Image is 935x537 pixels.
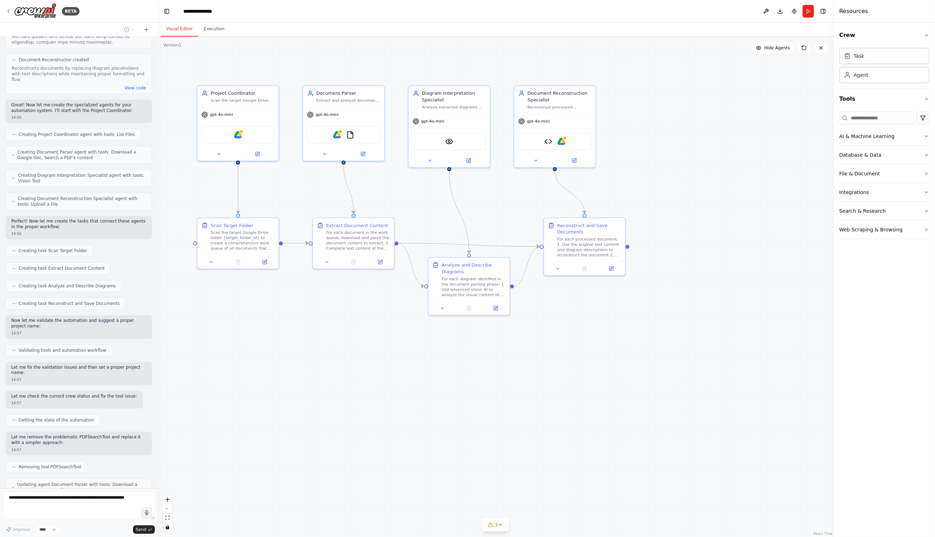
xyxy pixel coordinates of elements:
[839,127,929,145] button: AI & Machine Learning
[239,150,276,158] button: Open in side panel
[19,464,81,470] span: Removing tool PDFSearchTool
[326,230,390,251] div: For each document in the work queue, download and parse the document content to extract: 1. Compl...
[19,283,116,289] span: Creating task Analyze and Describe Diagrams
[11,318,146,329] p: Now let me validate the automation and suggest a proper project name:
[556,157,593,165] button: Open in side panel
[422,105,486,110] div: Analyze extracted diagrams using advanced vision AI to create detailed, context-aware textual des...
[450,157,487,165] button: Open in side panel
[163,42,182,48] div: Version 1
[11,219,146,230] p: Perfect! Now let me create the tasks that connect these agents in the proper workflow:
[234,131,242,139] img: Google Drive
[11,435,146,445] p: Let me remove the problematic PDFSearchTool and replace it with a simpler approach:
[422,90,486,103] div: Diagram Interpretation Specialist
[514,85,596,168] div: Document Reconstruction SpecialistReconstruct processed documents by replacing diagrams with thei...
[442,262,506,275] div: Analyze and Describe Diagrams
[854,71,868,79] div: Agent
[340,164,357,213] g: Edge from ffa11040-1890-4e9f-aff8-c204cd769de8 to 4d25d1ce-3084-49b7-8c21-7a5bf934a18a
[11,102,146,113] p: Great! Now let me create the specialized agents for your automation system. I'll start with the P...
[18,173,146,184] span: Creating Diagram Interpretation Specialist agent with tools: Vision Tool
[557,237,621,258] div: For each processed document: 1. Use the original text content and diagram descriptions to reconst...
[11,394,137,399] p: Let me check the current crew status and fix the tool issue:
[11,331,146,336] div: 14:57
[162,6,172,16] button: Hide left sidebar
[13,527,30,532] span: Improve
[121,25,138,34] button: Switch to previous chat
[12,65,146,82] div: Reconstructs documents by replacing diagram placeholders with text descriptions while maintaining...
[11,365,146,376] p: Let me fix the validation issues and then set a proper project name:
[839,109,929,245] div: Tools
[133,525,155,534] button: Send
[839,202,929,220] button: Search & Research
[839,164,929,183] button: File & Document
[551,171,588,214] g: Edge from 0d11cdad-e53e-4296-b221-a6ff66bed2d7 to f052933f-fbb7-4e36-ac30-cb147b59437d
[839,45,929,89] div: Crew
[316,112,339,117] span: gpt-4o-mini
[17,149,146,161] span: Creating Document Parser agent with tools: Download a Google Doc, Search a PDF's content
[19,417,94,423] span: Getting the state of the automation
[527,119,550,124] span: gpt-4o-mini
[141,507,152,518] button: Click to speak your automation idea
[839,183,929,201] button: Integrations
[428,257,510,316] div: Analyze and Describe DiagramsFor each diagram identified in the document parsing phase: 1. Use ad...
[253,258,276,266] button: Open in side panel
[399,240,539,250] g: Edge from 4d25d1ce-3084-49b7-8c21-7a5bf934a18a to f052933f-fbb7-4e36-ac30-cb147b59437d
[316,98,380,103] div: Extract and analyze document content from {file_types} files, identifying text content and locati...
[211,98,275,103] div: Scan the target Google Drive folder {target_folder_id} and create a comprehensive work queue of a...
[11,231,146,236] div: 14:56
[210,112,233,117] span: gpt-4o-mini
[446,171,472,253] g: Edge from 6cce09ee-f46a-4aec-bd1d-5c37efa19e47 to 41dfc562-a867-4eef-b4c4-3d53784f8f4a
[346,131,354,139] img: FileReadTool
[163,513,172,523] button: fit view
[408,85,490,168] div: Diagram Interpretation SpecialistAnalyze extracted diagrams using advanced vision AI to create de...
[442,276,506,297] div: For each diagram identified in the document parsing phase: 1. Use advanced vision AI to analyze t...
[62,7,80,15] div: BETA
[19,301,120,306] span: Creating task Reconstruct and Save Documents
[19,57,89,63] span: Document Reconstructor created
[19,248,87,254] span: Creating task Scan Target Folder
[11,447,146,452] div: 14:57
[14,3,56,19] img: Logo
[527,105,592,110] div: Reconstruct processed documents by replacing diagrams with their textual descriptions and save th...
[482,518,509,531] button: 3
[484,304,507,312] button: Open in side panel
[839,146,929,164] button: Database & Data
[571,265,599,273] button: No output available
[160,22,198,37] button: Visual Editor
[764,45,790,51] span: Hide Agents
[495,521,498,528] span: 3
[854,52,864,60] div: Task
[211,230,275,251] div: Scan the target Google Drive folder {target_folder_id} to create a comprehensive work queue of al...
[125,85,146,91] button: View code
[839,220,929,239] button: Web Scraping & Browsing
[557,222,621,236] div: Reconstruct and Save Documents
[302,85,385,161] div: Document ParserExtract and analyze document content from {file_types} files, identifying text con...
[527,90,592,103] div: Document Reconstruction Specialist
[333,131,341,139] img: Google Drive
[316,90,380,96] div: Document Parser
[752,42,794,54] button: Hide Agents
[312,217,395,269] div: Extract Document ContentFor each document in the work queue, download and parse the document cont...
[183,8,220,15] nav: breadcrumb
[839,89,929,109] button: Tools
[326,222,388,229] div: Extract Document Content
[421,119,444,124] span: gpt-4o-mini
[198,22,230,37] button: Execution
[455,304,483,312] button: No output available
[514,243,539,289] g: Edge from 41dfc562-a867-4eef-b4c4-3d53784f8f4a to f052933f-fbb7-4e36-ac30-cb147b59437d
[340,258,367,266] button: No output available
[197,217,279,269] div: Scan Target FolderScan the target Google Drive folder {target_folder_id} to create a comprehensiv...
[224,258,252,266] button: No output available
[197,85,279,161] div: Project CoordinatorScan the target Google Drive folder {target_folder_id} and create a comprehens...
[163,523,172,532] button: toggle interactivity
[283,240,309,246] g: Edge from 8c914fa0-aac2-42d8-915a-14d9aae037d2 to 4d25d1ce-3084-49b7-8c21-7a5bf934a18a
[211,222,253,229] div: Scan Target Folder
[18,196,146,207] span: Creating Document Reconstruction Specialist agent with tools: Upload a File
[445,138,453,146] img: VisionTool
[19,132,135,137] span: Creating Project Coordinator agent with tools: List Files
[19,266,105,271] span: Creating task Extract Document Content
[543,217,626,276] div: Reconstruct and Save DocumentsFor each processed document: 1. Use the original text content and d...
[235,164,241,213] g: Edge from 9d6caf13-1893-4109-aef7-5a20dd88ae4e to 8c914fa0-aac2-42d8-915a-14d9aae037d2
[136,527,146,532] span: Send
[11,115,146,120] div: 14:56
[344,150,381,158] button: Open in side panel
